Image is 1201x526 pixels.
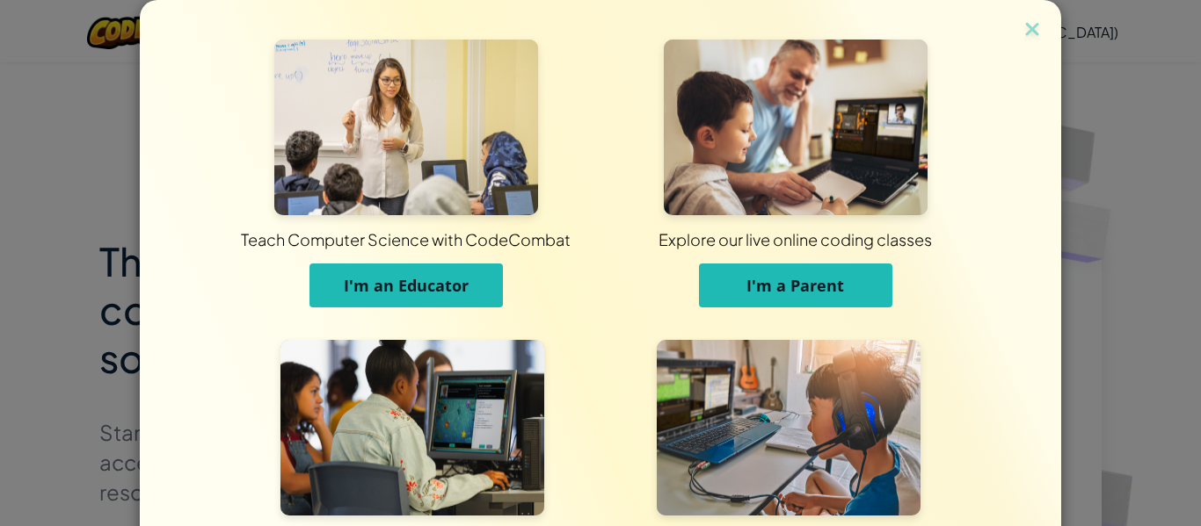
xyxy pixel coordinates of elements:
img: For Students [280,340,544,515]
img: For Educators [274,40,538,215]
button: I'm an Educator [309,263,503,307]
span: I'm a Parent [746,275,844,296]
button: I'm a Parent [699,263,892,307]
span: I'm an Educator [344,275,469,296]
img: For Parents [664,40,928,215]
img: For Individuals [657,340,921,515]
img: close icon [1021,18,1044,44]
